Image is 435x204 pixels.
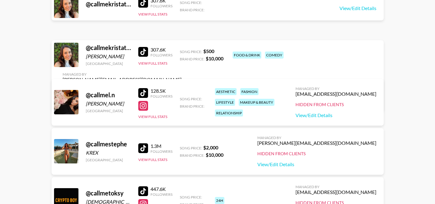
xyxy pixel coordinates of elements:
div: comedy [265,52,284,59]
div: Followers [150,192,172,197]
div: relationship [215,109,243,116]
div: [PERSON_NAME][EMAIL_ADDRESS][DOMAIN_NAME] [63,77,182,83]
div: [EMAIL_ADDRESS][DOMAIN_NAME] [295,91,376,97]
strong: $ 2,000 [203,145,218,150]
div: Managed By [295,184,376,189]
strong: $ 500 [203,48,214,54]
div: aesthetic [215,88,237,95]
span: Brand Price: [180,57,205,61]
button: View Full Stats [138,157,167,162]
div: Hidden from Clients [295,102,376,107]
a: View/Edit Details [339,5,376,11]
span: Song Price: [180,49,202,54]
div: Followers [150,53,172,57]
div: Followers [150,4,172,8]
div: fashion [240,88,259,95]
span: Brand Price: [180,104,205,109]
div: [GEOGRAPHIC_DATA] [86,61,131,66]
div: @ callmekristatorres [86,44,131,52]
div: 307.6K [150,47,172,53]
span: Song Price: [180,195,202,199]
div: 24h [215,197,224,204]
div: [EMAIL_ADDRESS][DOMAIN_NAME] [295,189,376,195]
div: @ callmel.n [86,91,131,99]
div: Managed By [295,86,376,91]
a: View/Edit Details [257,161,376,167]
div: [PERSON_NAME] [86,101,131,107]
span: Song Price: [180,0,202,5]
div: Followers [150,149,172,154]
div: [GEOGRAPHIC_DATA] [86,109,131,113]
div: lifestyle [215,99,235,106]
span: Song Price: [180,146,202,150]
div: Managed By [257,135,376,140]
span: Song Price: [180,97,202,101]
a: View/Edit Details [295,112,376,118]
button: View Full Stats [138,114,167,119]
div: Managed By [63,72,182,77]
div: @ callmetoksy [86,189,131,197]
span: Brand Price: [180,8,205,12]
div: 128.5K [150,88,172,94]
div: @ callmekristatorres [86,0,131,8]
span: Brand Price: [180,153,205,158]
div: 1.3M [150,143,172,149]
div: @ callmestephe [86,140,131,148]
strong: $ 10,000 [206,152,223,158]
div: food & drink [233,52,261,59]
div: [GEOGRAPHIC_DATA] [86,158,131,162]
button: View Full Stats [138,61,167,66]
div: [PERSON_NAME][EMAIL_ADDRESS][DOMAIN_NAME] [257,140,376,146]
button: View Full Stats [138,12,167,16]
div: makeup & beauty [239,99,274,106]
div: Hidden from Clients [257,151,376,156]
div: 447.6K [150,186,172,192]
div: [PERSON_NAME] [86,53,131,59]
strong: $ 10,000 [206,55,223,61]
div: KREX [86,150,131,156]
div: Followers [150,94,172,98]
